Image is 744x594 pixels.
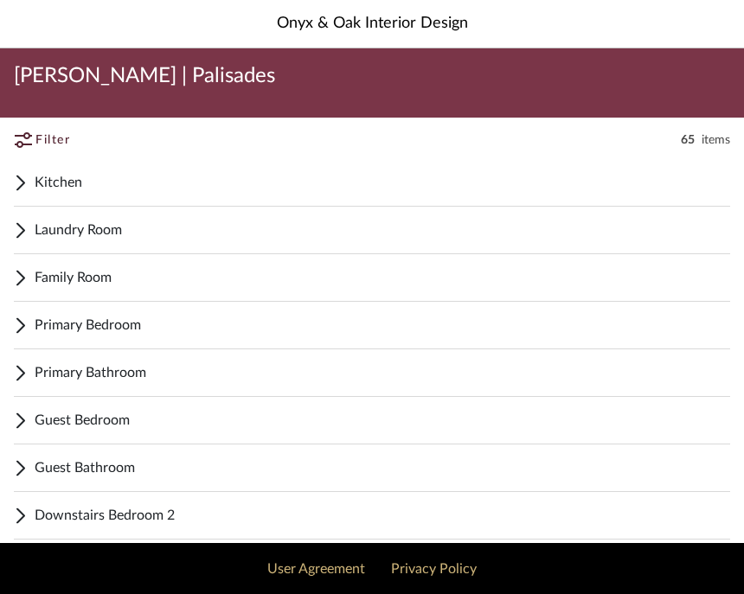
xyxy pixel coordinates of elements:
span: Guest Bathroom [35,457,730,478]
span: Kitchen [35,172,730,193]
span: Laundry Room [35,220,730,240]
span: Downstairs Bedroom 2 [35,505,730,526]
a: Privacy Policy [391,562,477,576]
span: Primary Bedroom [35,315,730,335]
span: Family Room [35,267,730,288]
a: User Agreement [267,562,365,576]
span: Filter [35,131,70,150]
button: Filter [14,125,110,156]
span: Onyx & Oak Interior Design [277,12,468,35]
span: Primary Bathroom [35,362,730,383]
span: Guest Bedroom [35,410,730,431]
span: 65 [681,131,695,149]
span: [PERSON_NAME] | Palisades [14,62,275,90]
span: items [702,131,730,149]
